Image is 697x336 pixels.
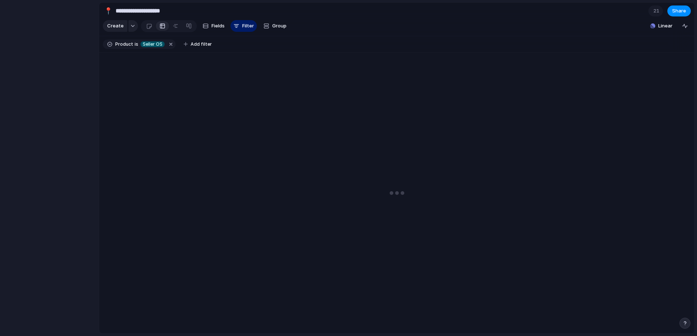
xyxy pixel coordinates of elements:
span: is [135,41,138,48]
button: 📍 [102,5,114,17]
span: Seller OS [143,41,162,48]
button: Create [103,20,127,32]
span: Share [672,7,686,15]
div: 📍 [104,6,112,16]
span: Linear [658,22,672,30]
button: Group [260,20,290,32]
button: Linear [647,20,675,31]
span: Product [115,41,133,48]
span: Group [272,22,286,30]
button: is [133,40,140,48]
span: Filter [242,22,254,30]
button: Fields [200,20,228,32]
button: Add filter [179,39,216,49]
button: Seller OS [139,40,166,48]
span: Fields [211,22,225,30]
button: Share [667,5,691,16]
button: Filter [231,20,257,32]
span: 21 [653,7,662,15]
span: Add filter [191,41,212,48]
span: Create [107,22,124,30]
